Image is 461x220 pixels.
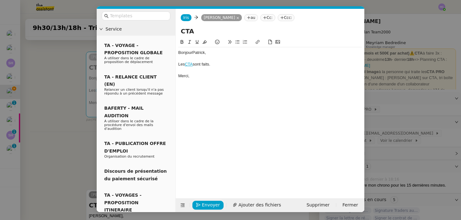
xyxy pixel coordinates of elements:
[104,169,167,181] span: Discours de présentation du paiement sécurisé
[278,14,295,21] nz-tag: Ccc:
[181,26,359,36] input: Subject
[97,23,175,35] div: Service
[303,201,333,210] button: Supprimer
[104,141,166,153] span: TA - PUBLICATION OFFRE D'EMPLOI
[244,14,258,21] nz-tag: au
[202,201,220,209] span: Envoyer
[104,43,162,55] span: TA - VOYAGE - PROPOSITION GLOBALE
[339,201,362,210] button: Fermer
[185,62,193,67] a: CTA
[201,14,242,21] nz-tag: [PERSON_NAME]
[104,88,164,96] span: Relancer un client lorsqu'il n'a pas répondu à un précédent message
[178,50,362,55] div: BonjourPatrick,
[260,14,275,21] nz-tag: Cc:
[306,201,329,209] span: Supprimer
[104,74,157,87] span: TA - RELANCE CLIENT (EN)
[104,106,144,118] span: BAFERTY - MAIL AUDITION
[104,193,141,212] span: TA - VOYAGES - PROPOSITION ITINERAIRE
[104,154,155,159] span: Organisation du recrutement
[178,73,362,79] div: Merci,
[238,201,281,209] span: Ajouter des fichiers
[343,201,358,209] span: Fermer
[105,26,173,33] span: Service
[229,201,285,210] button: Ajouter des fichiers
[178,61,362,67] div: Les sont faits.
[104,56,153,64] span: A utiliser dans le cadre de proposition de déplacement
[104,119,154,131] span: A utiliser dans le cadre de la procédure d'envoi des mails d'audition
[183,15,189,20] span: Iris
[110,12,167,20] input: Templates
[192,201,224,210] button: Envoyer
